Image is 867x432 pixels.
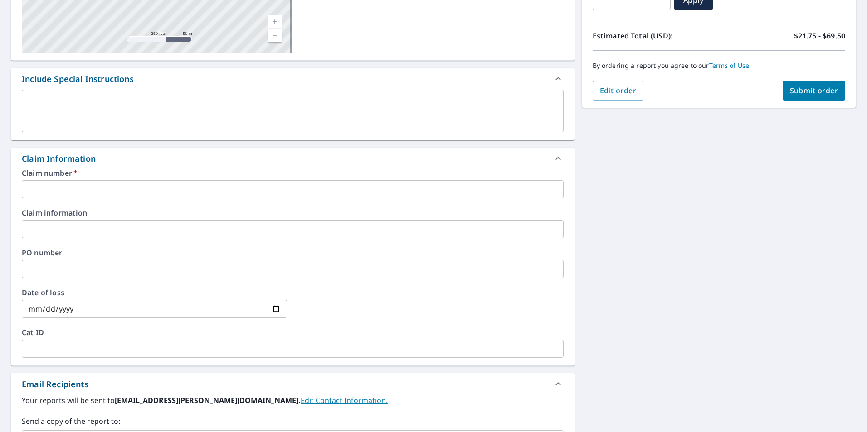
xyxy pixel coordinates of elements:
[22,289,287,296] label: Date of loss
[301,395,388,405] a: EditContactInfo
[22,329,564,336] label: Cat ID
[794,30,845,41] p: $21.75 - $69.50
[22,378,88,390] div: Email Recipients
[22,153,96,165] div: Claim Information
[790,86,838,96] span: Submit order
[593,62,845,70] p: By ordering a report you agree to our
[783,81,846,101] button: Submit order
[22,73,134,85] div: Include Special Instructions
[268,15,282,29] a: Current Level 17, Zoom In
[600,86,637,96] span: Edit order
[11,373,575,395] div: Email Recipients
[709,61,750,70] a: Terms of Use
[11,68,575,90] div: Include Special Instructions
[22,249,564,256] label: PO number
[268,29,282,42] a: Current Level 17, Zoom Out
[593,30,719,41] p: Estimated Total (USD):
[115,395,301,405] b: [EMAIL_ADDRESS][PERSON_NAME][DOMAIN_NAME].
[593,81,644,101] button: Edit order
[22,416,564,427] label: Send a copy of the report to:
[22,169,564,177] label: Claim number
[11,148,575,169] div: Claim Information
[22,395,564,406] label: Your reports will be sent to
[22,209,564,216] label: Claim information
